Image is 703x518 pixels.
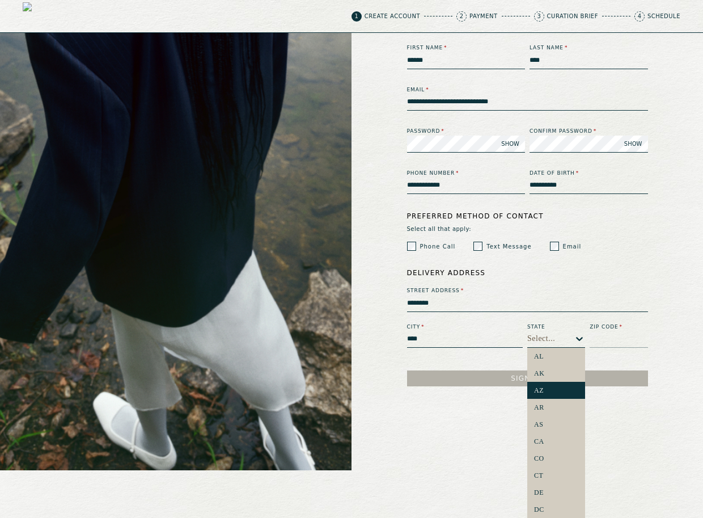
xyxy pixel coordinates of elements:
label: Phone Number [407,170,526,178]
label: Preferred method of contact [407,211,648,221]
label: Last Name [530,44,648,52]
label: Email [407,86,648,94]
div: AR [534,403,578,411]
p: Create Account [365,14,420,19]
span: 2 [456,11,467,22]
label: State [527,323,585,331]
label: City [407,323,523,331]
span: 4 [634,11,645,22]
div: CT [534,471,578,479]
p: Curation Brief [547,14,598,19]
p: Schedule [647,14,680,19]
span: SHOW [624,140,642,148]
span: Select all that apply: [407,226,648,233]
div: CA [534,437,578,445]
label: Zip Code [590,323,647,331]
label: Confirm password [530,128,648,136]
label: Delivery Address [407,268,648,278]
div: CO [534,454,578,462]
label: Street Address [407,287,648,295]
div: AS [534,420,578,428]
button: Sign Up [407,370,648,386]
label: Phone Call [420,242,456,251]
span: SHOW [501,140,519,148]
p: Payment [469,14,498,19]
label: Password [407,128,526,136]
div: Select... [527,334,555,343]
span: 3 [534,11,544,22]
div: DE [534,488,578,496]
div: AZ [534,386,578,394]
label: Text Message [486,242,531,251]
span: 1 [351,11,362,22]
label: First Name [407,44,526,52]
img: logo [23,2,50,30]
label: Date of Birth [530,170,648,178]
div: DC [534,506,578,513]
div: AK [534,369,578,377]
label: Email [563,242,582,251]
div: AL [534,352,578,360]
